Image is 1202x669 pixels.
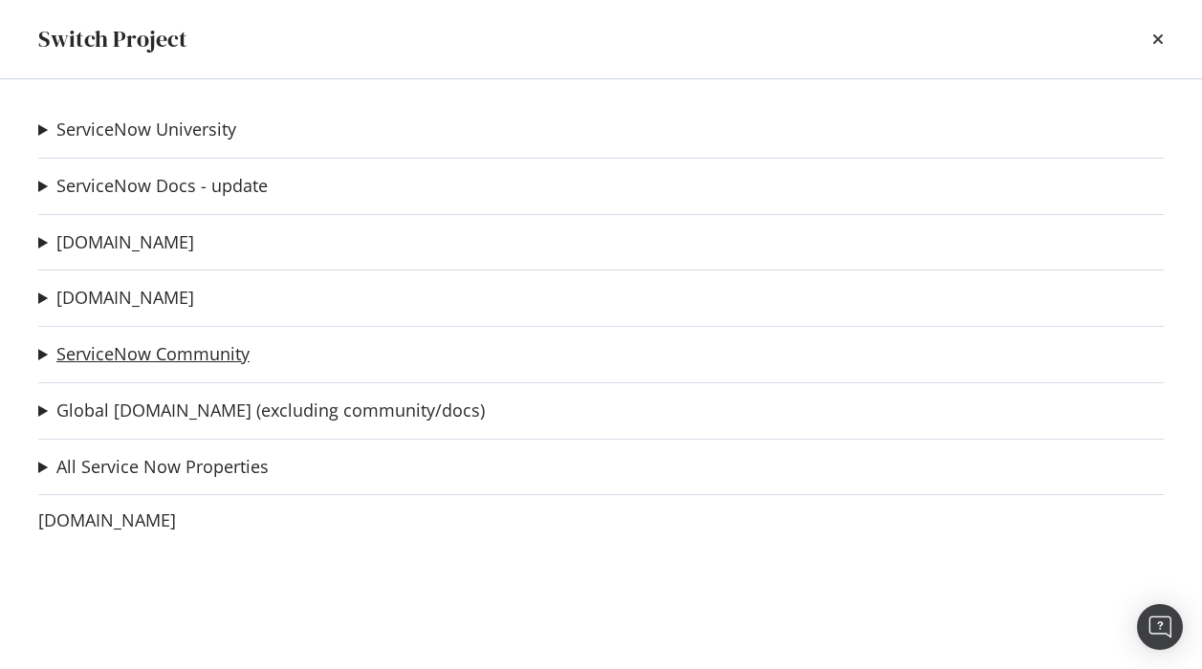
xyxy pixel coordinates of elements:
a: ServiceNow University [56,119,236,140]
summary: [DOMAIN_NAME] [38,286,194,311]
a: [DOMAIN_NAME] [38,510,176,530]
a: ServiceNow Community [56,344,250,364]
a: [DOMAIN_NAME] [56,232,194,252]
summary: Global [DOMAIN_NAME] (excluding community/docs) [38,399,485,423]
summary: ServiceNow University [38,118,236,142]
a: ServiceNow Docs - update [56,176,268,196]
div: Open Intercom Messenger [1137,604,1183,650]
div: times [1152,23,1164,55]
a: All Service Now Properties [56,457,269,477]
summary: All Service Now Properties [38,455,269,480]
a: [DOMAIN_NAME] [56,288,194,308]
div: Switch Project [38,23,187,55]
a: Global [DOMAIN_NAME] (excluding community/docs) [56,400,485,421]
summary: ServiceNow Community [38,342,250,367]
summary: [DOMAIN_NAME] [38,230,194,255]
summary: ServiceNow Docs - update [38,174,268,199]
